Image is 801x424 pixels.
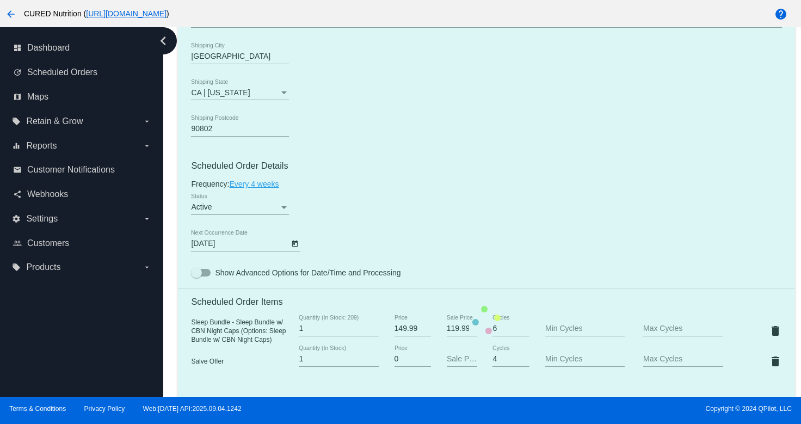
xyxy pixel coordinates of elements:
[26,116,83,126] span: Retain & Grow
[12,117,21,126] i: local_offer
[13,93,22,101] i: map
[13,161,151,179] a: email Customer Notifications
[13,239,22,248] i: people_outline
[13,39,151,57] a: dashboard Dashboard
[26,214,58,224] span: Settings
[13,186,151,203] a: share Webhooks
[26,141,57,151] span: Reports
[12,142,21,150] i: equalizer
[24,9,169,18] span: CURED Nutrition ( )
[27,165,115,175] span: Customer Notifications
[13,68,22,77] i: update
[143,142,151,150] i: arrow_drop_down
[13,64,151,81] a: update Scheduled Orders
[13,235,151,252] a: people_outline Customers
[143,117,151,126] i: arrow_drop_down
[12,214,21,223] i: settings
[86,9,167,18] a: [URL][DOMAIN_NAME]
[143,263,151,272] i: arrow_drop_down
[410,405,792,413] span: Copyright © 2024 QPilot, LLC
[9,405,66,413] a: Terms & Conditions
[13,88,151,106] a: map Maps
[12,263,21,272] i: local_offer
[84,405,125,413] a: Privacy Policy
[27,92,48,102] span: Maps
[27,238,69,248] span: Customers
[27,189,68,199] span: Webhooks
[4,8,17,21] mat-icon: arrow_back
[26,262,60,272] span: Products
[143,214,151,223] i: arrow_drop_down
[143,405,242,413] a: Web:[DATE] API:2025.09.04.1242
[774,8,787,21] mat-icon: help
[27,67,97,77] span: Scheduled Orders
[13,190,22,199] i: share
[13,165,22,174] i: email
[155,32,172,50] i: chevron_left
[27,43,70,53] span: Dashboard
[13,44,22,52] i: dashboard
